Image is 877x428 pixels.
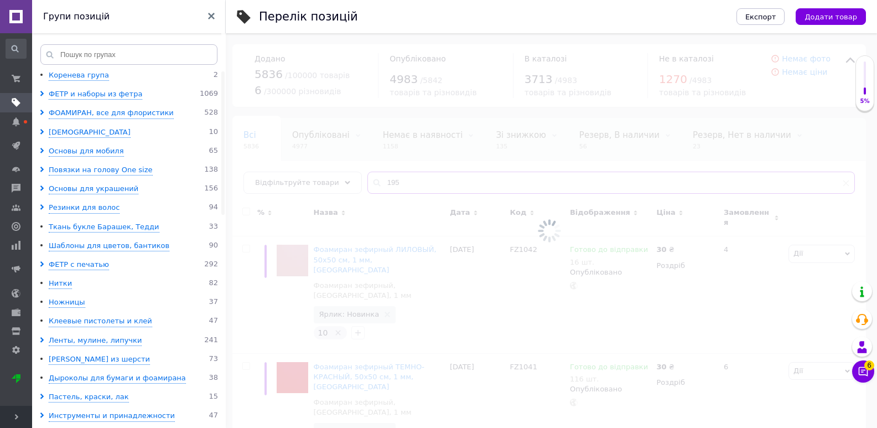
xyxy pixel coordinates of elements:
[49,146,124,157] div: Основы для мобиля
[49,127,131,138] div: [DEMOGRAPHIC_DATA]
[852,360,874,383] button: Чат з покупцем6
[209,279,218,289] span: 82
[209,392,218,403] span: 15
[214,70,218,81] span: 2
[49,411,175,421] div: Инструменты и принадлежности
[49,184,138,194] div: Основы для украшений
[204,184,218,194] span: 156
[209,146,218,157] span: 65
[259,11,358,23] div: Перелік позицій
[856,97,874,105] div: 5%
[209,354,218,365] span: 73
[209,222,218,233] span: 33
[805,13,857,21] span: Додати товар
[49,316,152,327] div: Клеевые пистолеты и клей
[49,70,109,81] div: Коренева група
[204,165,218,176] span: 138
[204,260,218,270] span: 292
[209,127,218,138] span: 10
[204,336,218,346] span: 241
[209,203,218,213] span: 94
[796,8,866,25] button: Додати товар
[49,222,159,233] div: Ткань букле Барашек, Тедди
[49,279,72,289] div: Нитки
[209,241,218,251] span: 90
[736,8,785,25] button: Експорт
[864,360,874,370] span: 6
[209,411,218,421] span: 47
[204,108,218,118] span: 528
[49,165,153,176] div: Повязки на голову One size
[49,241,169,251] div: Шаблоны для цветов, бантиков
[209,373,218,384] span: 38
[49,297,85,308] div: Ножницы
[49,373,186,384] div: Дыроколы для бумаги и фоамирана
[40,44,217,65] input: Пошук по групах
[209,297,218,308] span: 37
[49,260,109,270] div: ФЕТР с печатью
[200,89,218,100] span: 1069
[745,13,776,21] span: Експорт
[49,392,129,403] div: Пастель, краски, лак
[209,316,218,327] span: 47
[49,203,120,213] div: Резинки для волос
[49,336,142,346] div: Ленты, мулине, липучки
[49,108,174,118] div: ФОАМИРАН, все для флористики
[49,89,142,100] div: ФЕТР и наборы из фетра
[49,354,150,365] div: [PERSON_NAME] из шерсти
